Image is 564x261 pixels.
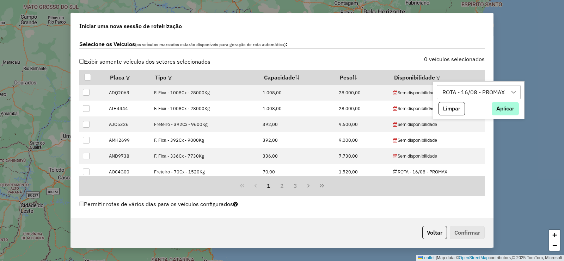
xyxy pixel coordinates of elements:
[79,40,485,49] label: Selecione os Veículos :
[416,255,564,261] div: Map data © contributors,© 2025 TomTom, Microsoft
[79,22,182,30] span: Iniciar uma nova sessão de roteirização
[259,85,335,101] td: 1.008,00
[335,70,390,85] th: Peso
[151,132,259,148] td: F. Fixa - 392Cx - 9000Kg
[302,179,315,192] button: Next Page
[79,197,238,211] label: Permitir rotas de vários dias para os veículos configurados
[151,85,259,101] td: F. Fixa - 1008Cx - 28000Kg
[393,105,481,112] div: Sem disponibilidade
[422,226,447,239] button: Voltar
[393,168,481,175] div: ROTA - 16/08 - PROMAX
[105,85,151,101] td: ADQ2063
[335,85,390,101] td: 28.000,00
[492,102,519,115] button: Aplicar
[289,179,302,192] button: 3
[151,148,259,164] td: F. Fixa - 336Cx - 7730Kg
[233,201,238,207] i: Selecione pelo menos um veículo
[393,91,398,95] i: 'Roteirizador.NaoPossuiAgenda' | translate
[151,116,259,132] td: Freteiro - 392Cx - 9600Kg
[105,116,151,132] td: AJO5326
[105,148,151,164] td: AND9738
[424,55,485,63] label: 0 veículos selecionados
[436,255,437,260] span: |
[439,102,465,115] button: Limpar
[393,138,398,143] i: 'Roteirizador.NaoPossuiAgenda' | translate
[549,230,560,240] a: Zoom in
[552,230,557,239] span: +
[393,170,398,174] i: Possui agenda para o dia
[549,240,560,251] a: Zoom out
[393,137,481,144] div: Sem disponibilidade
[259,116,335,132] td: 392,00
[393,153,481,159] div: Sem disponibilidade
[552,241,557,250] span: −
[259,70,335,85] th: Capacidade
[418,255,435,260] a: Leaflet
[335,148,390,164] td: 7.730,00
[151,101,259,116] td: F. Fixa - 1008Cx - 28000Kg
[105,101,151,116] td: AIH4444
[105,164,151,180] td: AOC4G00
[259,132,335,148] td: 392,00
[335,101,390,116] td: 28.000,00
[393,89,481,96] div: Sem disponibilidade
[393,121,481,128] div: Sem disponibilidade
[393,107,398,111] i: 'Roteirizador.NaoPossuiAgenda' | translate
[262,179,275,192] button: 1
[335,116,390,132] td: 9.600,00
[79,202,84,206] input: Permitir rotas de vários dias para os veículos configurados
[151,164,259,180] td: Freteiro - 70Cx - 1520Kg
[335,164,390,180] td: 1.520,00
[315,179,329,192] button: Last Page
[259,164,335,180] td: 70,00
[135,42,286,47] span: (os veículos marcados estarão disponíveis para geração de rota automática)
[105,132,151,148] td: AMH2699
[393,122,398,127] i: 'Roteirizador.NaoPossuiAgenda' | translate
[259,101,335,116] td: 1.008,00
[335,132,390,148] td: 9.000,00
[79,59,84,64] input: Exibir somente veículos dos setores selecionados
[105,70,151,85] th: Placa
[440,85,507,99] div: ROTA - 16/08 - PROMAX
[390,70,485,85] th: Disponibilidade
[151,70,259,85] th: Tipo
[393,154,398,159] i: 'Roteirizador.NaoPossuiAgenda' | translate
[275,179,289,192] button: 2
[79,55,210,68] label: Exibir somente veículos dos setores selecionados
[459,255,489,260] a: OpenStreetMap
[259,148,335,164] td: 336,00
